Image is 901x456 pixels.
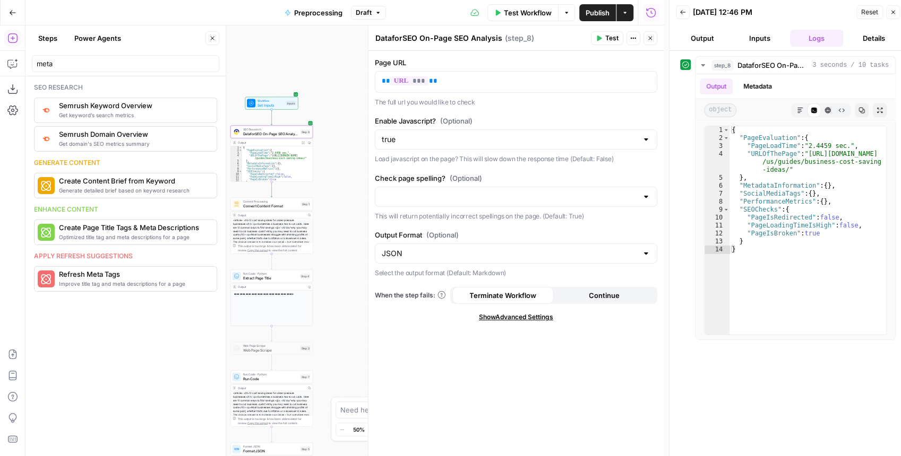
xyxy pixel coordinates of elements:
label: Check page spelling? [375,173,657,183]
div: 6 [231,162,243,165]
span: Terminate Workflow [469,290,536,301]
button: Power Agents [68,30,127,47]
input: JSON [382,248,638,259]
span: Set Inputs [258,102,284,108]
button: Reset [856,5,883,19]
div: 2 [231,149,243,152]
a: When the step fails: [375,291,446,300]
span: Optimized title tag and meta descriptions for a page [59,233,208,241]
p: Select the output format (Default: Markdown) [375,268,657,278]
span: Toggle code folding, rows 1 through 14 [723,126,729,134]
button: Test Workflow [487,4,558,21]
button: Draft [351,6,386,20]
div: Enhance content [34,205,217,214]
span: Web Page Scrape [243,344,298,348]
span: Copy the output [247,249,268,252]
span: Workflow [258,99,284,103]
span: Format JSON [243,444,298,449]
div: 3 [231,152,243,154]
g: Edge from start to step_8 [271,109,272,125]
div: Step 1 [301,201,311,206]
g: Edge from step_8 to step_1 [271,181,272,197]
div: 10 [231,173,243,176]
div: 12 [231,178,243,181]
div: 10 [705,214,730,222]
div: 12 [705,230,730,238]
div: WorkflowSet InputsInputs [230,97,313,110]
g: Edge from step_4 to step_2 [271,326,272,341]
span: Test [605,33,619,43]
div: 1 [231,146,243,149]
div: 3 [705,142,730,150]
div: 7 [705,190,730,198]
span: Continue [589,290,620,301]
span: Get domain's SEO metrics summary [59,139,208,148]
button: Steps [32,30,64,47]
div: Seo research [34,83,217,92]
span: Run Code · Python [243,271,298,276]
div: 7 [231,165,243,168]
g: Edge from step_2 to step_7 [271,354,272,370]
span: Web Page Scrape [243,347,298,353]
div: Web Page ScrapeWeb Page ScrapeStep 2 [230,342,313,355]
span: Get keyword’s search metrics [59,111,208,119]
div: This output is too large & has been abbreviated for review. to view the full content. [238,417,311,425]
span: (Optional) [426,230,459,240]
div: Step 5 [301,446,311,451]
span: Show Advanced Settings [479,312,553,322]
span: Copy the output [247,422,268,425]
div: 6 [705,182,730,190]
span: Semrush Domain Overview [59,129,208,139]
div: 9 [705,206,730,214]
span: Create Page Title Tags & Meta Descriptions [59,222,208,233]
div: 13 [705,238,730,245]
span: Content Processing [243,199,299,204]
button: Continue [554,287,655,304]
span: Semrush Keyword Overview [59,100,208,111]
span: Publish [586,7,610,18]
span: Toggle code folding, rows 2 through 5 [239,149,242,152]
button: Publish [579,4,616,21]
span: 3 seconds / 10 tasks [812,60,889,70]
div: SEO ResearchDataforSEO On-Page SEO AnalysisStep 8Output{ "PageEvaluation":{ "PageLoadTime":"2.445... [230,126,313,182]
label: Page URL [375,57,657,68]
span: Convert Content Format [243,203,299,208]
div: Generate content [34,158,217,168]
div: Apply refresh suggestions [34,251,217,261]
span: SEO Research [243,127,298,131]
span: Toggle code folding, rows 1 through 14 [239,146,242,149]
input: Search steps [37,58,214,69]
span: DataforSEO On-Page SEO Analysis [243,131,298,136]
span: (Optional) [450,173,482,183]
div: Step 7 [301,374,311,379]
span: Extract Page Title [243,275,298,280]
button: 3 seconds / 10 tasks [696,57,895,74]
div: Run Code · PythonRun CodeStep 7Output<article> <h1>12 cost saving ideas for under-pressure busine... [230,371,313,427]
p: This will return potentially incorrect spellings on the page. (Default: True) [375,211,657,222]
div: Output [238,141,298,145]
button: Preprocessing [278,4,349,21]
span: Toggle code folding, rows 9 through 13 [723,206,729,214]
div: 1 [705,126,730,134]
div: Step 4 [300,274,311,278]
div: 14 [705,245,730,253]
span: ( step_8 ) [505,33,534,43]
label: Output Format [375,230,657,240]
span: Run Code · Python [243,372,298,376]
div: Output [238,285,305,289]
input: true [382,134,638,145]
img: 4e4w6xi9sjogcjglmt5eorgxwtyu [41,134,52,143]
button: Output [676,30,729,47]
div: 4 [705,150,730,174]
span: Create Content Brief from Keyword [59,176,208,186]
span: Preprocessing [294,7,342,18]
div: Output [238,385,305,390]
span: Format JSON [243,448,298,453]
button: Output [700,78,733,94]
button: Logs [790,30,843,47]
textarea: DataforSEO On-Page SEO Analysis [375,33,502,43]
div: 5 [231,160,243,162]
span: Run Code [243,376,298,381]
div: 3 seconds / 10 tasks [696,74,895,339]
